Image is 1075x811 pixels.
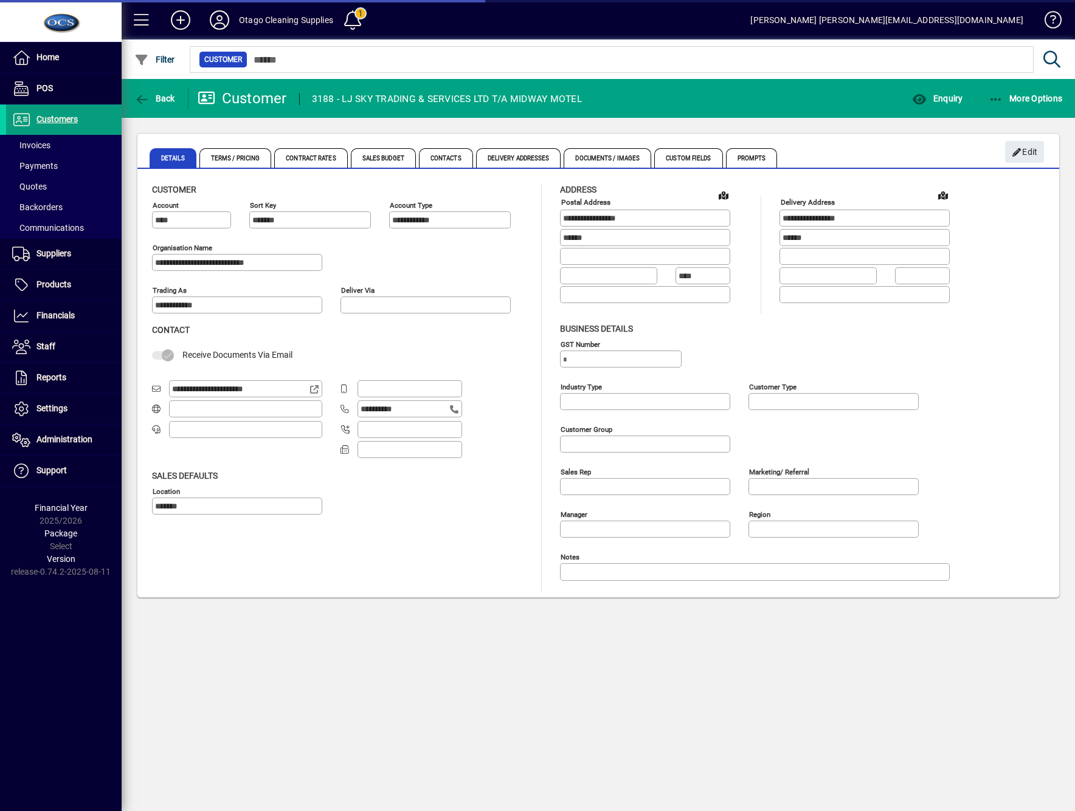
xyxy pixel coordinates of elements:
div: [PERSON_NAME] [PERSON_NAME][EMAIL_ADDRESS][DOMAIN_NAME] [750,10,1023,30]
mat-label: Customer group [561,425,612,433]
span: Package [44,529,77,538]
mat-label: Organisation name [153,244,212,252]
mat-label: Region [749,510,770,518]
a: Support [6,456,122,486]
mat-label: Manager [561,510,587,518]
span: Customer [152,185,196,194]
span: Details [150,148,196,168]
mat-label: Account Type [390,201,432,210]
mat-label: GST Number [561,340,600,348]
mat-label: Sales rep [561,467,591,476]
button: More Options [986,87,1066,109]
span: Business details [560,324,633,334]
a: View on map [933,185,953,205]
span: Terms / Pricing [199,148,272,168]
span: Support [36,465,67,475]
span: Prompts [726,148,778,168]
span: Home [36,52,59,62]
a: Knowledge Base [1035,2,1060,42]
span: Contact [152,325,190,335]
span: Sales defaults [152,471,218,481]
span: Address [560,185,596,194]
mat-label: Account [153,201,179,210]
a: Quotes [6,176,122,197]
span: Invoices [12,140,50,150]
mat-label: Trading as [153,286,187,295]
a: Financials [6,301,122,331]
a: Settings [6,394,122,424]
mat-label: Deliver via [341,286,375,295]
span: Quotes [12,182,47,191]
span: Staff [36,341,55,351]
div: Customer [198,89,287,108]
span: Customers [36,114,78,124]
span: Contract Rates [274,148,347,168]
a: Invoices [6,135,122,156]
mat-label: Sort key [250,201,276,210]
span: Sales Budget [351,148,416,168]
app-page-header-button: Back [122,87,188,109]
button: Add [161,9,200,31]
span: Products [36,279,71,289]
mat-label: Customer type [749,382,797,391]
a: View on map [714,185,733,205]
a: Payments [6,156,122,176]
mat-label: Location [153,487,180,495]
span: Back [134,94,175,103]
span: Reports [36,372,66,382]
span: Suppliers [36,248,71,258]
button: Back [131,87,178,109]
a: Communications [6,217,122,238]
mat-label: Marketing/ Referral [749,467,809,476]
span: Financials [36,310,75,320]
span: Backorders [12,202,63,212]
span: Settings [36,403,67,413]
a: Staff [6,332,122,362]
button: Enquiry [909,87,966,109]
span: Custom Fields [654,148,722,168]
span: POS [36,83,53,93]
a: Backorders [6,197,122,217]
span: Edit [1012,142,1038,162]
button: Filter [131,49,178,70]
span: Financial Year [35,503,88,513]
a: Home [6,43,122,73]
a: Reports [6,363,122,393]
a: Suppliers [6,239,122,269]
mat-label: Industry type [561,382,602,391]
span: Delivery Addresses [476,148,561,168]
div: 3188 - LJ SKY TRADING & SERVICES LTD T/A MIDWAY MOTEL [312,89,582,109]
span: Version [47,554,75,564]
mat-label: Notes [561,552,579,561]
button: Edit [1005,141,1044,163]
span: Receive Documents Via Email [182,350,292,360]
a: Products [6,270,122,300]
span: Documents / Images [564,148,651,168]
span: Communications [12,223,84,233]
span: Contacts [419,148,473,168]
div: Otago Cleaning Supplies [239,10,333,30]
span: More Options [989,94,1063,103]
a: Administration [6,425,122,455]
span: Enquiry [912,94,963,103]
span: Payments [12,161,58,171]
a: POS [6,74,122,104]
span: Customer [204,53,242,66]
span: Filter [134,55,175,64]
button: Profile [200,9,239,31]
span: Administration [36,434,92,444]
